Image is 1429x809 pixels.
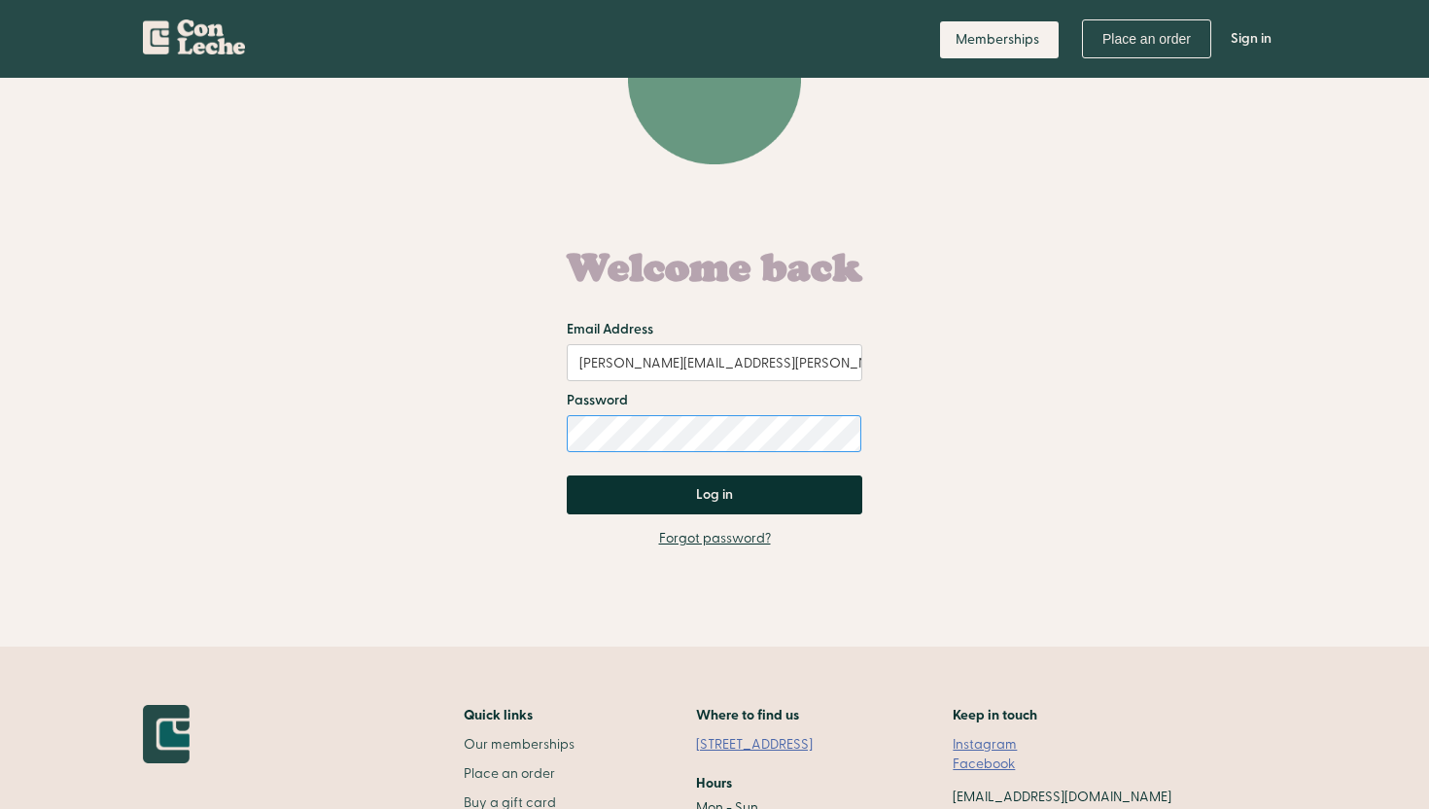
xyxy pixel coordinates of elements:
a: Sign in [1216,10,1286,68]
label: Email Address [567,320,653,339]
form: Email Form [567,227,862,514]
input: Email [567,344,862,381]
h5: Keep in touch [953,705,1037,725]
a: Place an order [1082,19,1211,58]
a: home [143,10,245,62]
label: Password [567,391,628,410]
h2: Quick links [464,705,575,725]
h5: Hours [696,774,732,793]
a: Our memberships [464,735,575,755]
a: Memberships [940,21,1059,58]
a: Instagram [953,735,1017,755]
a: [STREET_ADDRESS] [696,735,832,755]
div: [EMAIL_ADDRESS][DOMAIN_NAME] [953,788,1171,807]
a: Forgot password? [659,529,771,548]
h5: Where to find us [696,705,799,725]
a: Facebook [953,755,1015,774]
h1: Welcome back [567,246,862,289]
a: Place an order [464,764,575,784]
input: Log in [567,475,862,514]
